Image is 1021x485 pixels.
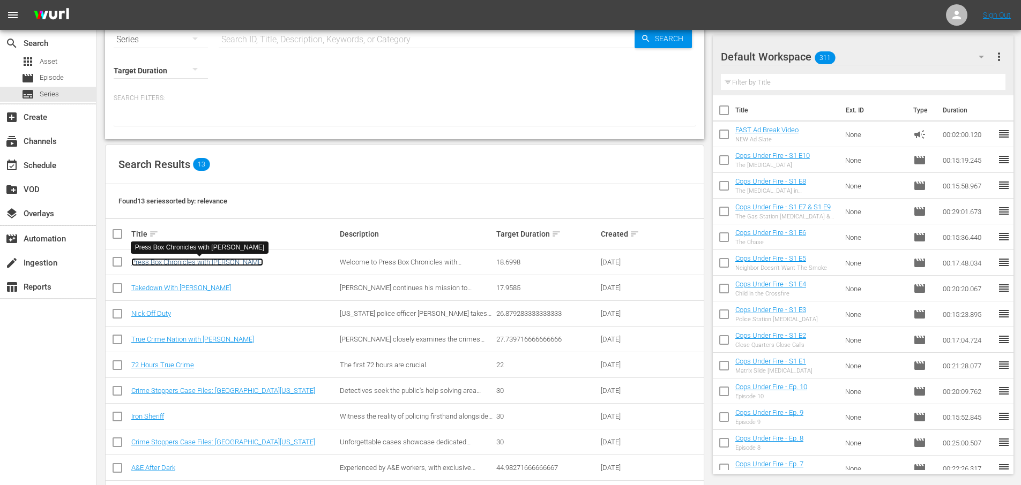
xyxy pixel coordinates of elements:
[913,205,926,218] span: Episode
[735,434,803,442] a: Cops Under Fire - Ep. 8
[340,361,428,369] span: The first 72 hours are crucial.
[735,419,803,426] div: Episode 9
[735,95,839,125] th: Title
[997,359,1010,372] span: reorder
[340,230,493,238] div: Description
[841,456,910,481] td: None
[938,173,997,199] td: 00:15:58.967
[735,213,837,220] div: The Gas Station [MEDICAL_DATA] & Denver [MEDICAL_DATA]
[340,258,487,298] span: Welcome to Press Box Chronicles with [PERSON_NAME]—the show where a cranky middle-aged sports wri...
[735,239,806,246] div: The Chase
[913,359,926,372] span: Episode
[735,316,818,323] div: Police Station [MEDICAL_DATA]
[340,309,491,325] span: [US_STATE] police officer [PERSON_NAME] takes an entertaining look at other agencies' vehicles.
[913,436,926,449] span: Episode
[340,284,485,300] span: [PERSON_NAME] continues his mission to [PERSON_NAME] predators and protect children.
[938,199,997,224] td: 00:29:01.673
[114,94,696,103] p: Search Filters:
[735,331,806,339] a: Cops Under Fire - S1 E2
[496,464,598,472] div: 44.98271666666667
[997,256,1010,269] span: reorder
[841,430,910,456] td: None
[913,462,926,475] span: Episode
[735,306,806,314] a: Cops Under Fire - S1 E3
[997,204,1010,217] span: reorder
[936,95,1001,125] th: Duration
[735,126,799,134] a: FAST Ad Break Video
[993,44,1005,70] button: more_vert
[841,224,910,250] td: None
[913,411,926,423] span: Episode
[496,228,598,240] div: Target Duration
[131,464,175,472] a: A&E After Dark
[5,37,18,50] span: Search
[841,353,910,378] td: None
[496,335,598,343] div: 27.739716666666666
[938,353,997,378] td: 00:21:28.077
[997,410,1010,423] span: reorder
[735,177,806,185] a: Cops Under Fire - S1 E8
[131,387,315,395] a: Crime Stoppers Case Files: [GEOGRAPHIC_DATA][US_STATE]
[131,438,315,446] a: Crime Stoppers Case Files: [GEOGRAPHIC_DATA][US_STATE]
[735,203,831,211] a: Cops Under Fire - S1 E7 & S1 E9
[913,179,926,192] span: Episode
[938,456,997,481] td: 00:22:26.317
[938,276,997,301] td: 00:20:20.067
[913,128,926,141] span: Ad
[135,243,264,252] div: Press Box Chronicles with [PERSON_NAME]
[841,199,910,224] td: None
[938,327,997,353] td: 00:17:04.724
[841,147,910,173] td: None
[118,158,190,171] span: Search Results
[913,154,926,166] span: Episode
[938,404,997,430] td: 00:15:52.845
[552,229,561,239] span: sort
[40,56,57,67] span: Asset
[131,361,194,369] a: 72 Hours True Crime
[601,309,650,317] div: [DATE]
[149,229,159,239] span: sort
[26,3,77,28] img: ans4CAIJ8jUAAAAAAAAAAAAAAAAAAAAAAAAgQb4GAAAAAAAAAAAAAAAAAAAAAAAAJMjXAAAAAAAAAAAAAAAAAAAAAAAAgAT5G...
[496,438,598,446] div: 30
[5,135,18,148] span: Channels
[21,88,34,101] span: Series
[601,361,650,369] div: [DATE]
[5,232,18,245] span: Automation
[21,72,34,85] span: Episode
[340,335,485,351] span: [PERSON_NAME] closely examines the crimes affecting our nation.
[5,207,18,220] span: Overlays
[841,378,910,404] td: None
[938,147,997,173] td: 00:15:19.245
[997,307,1010,320] span: reorder
[938,122,997,147] td: 00:02:00.120
[735,187,837,194] div: The [MEDICAL_DATA] in [GEOGRAPHIC_DATA]
[938,378,997,404] td: 00:20:09.762
[131,258,263,266] a: Press Box Chronicles with [PERSON_NAME]
[735,342,806,348] div: Close Quarters Close Calls
[735,229,806,237] a: Cops Under Fire - S1 E6
[997,461,1010,474] span: reorder
[841,173,910,199] td: None
[340,438,480,462] span: Unforgettable cases showcase dedicated homicide detectives working tirelessly to track down perpe...
[721,42,994,72] div: Default Workspace
[907,95,936,125] th: Type
[735,460,803,468] a: Cops Under Fire - Ep. 7
[997,436,1010,449] span: reorder
[735,408,803,416] a: Cops Under Fire - Ep. 9
[938,224,997,250] td: 00:15:36.440
[40,89,59,100] span: Series
[114,25,208,55] div: Series
[5,256,18,269] span: Ingestion
[993,50,1005,63] span: more_vert
[913,282,926,295] span: Episode
[735,264,827,271] div: Neighbor Doesn't Want The Smoke
[997,153,1010,166] span: reorder
[997,282,1010,294] span: reorder
[131,335,254,343] a: True Crime Nation with [PERSON_NAME]
[735,151,810,160] a: Cops Under Fire - S1 E10
[5,281,18,293] span: Reports
[997,230,1010,243] span: reorder
[735,383,807,391] a: Cops Under Fire - Ep. 10
[841,250,910,276] td: None
[601,464,650,472] div: [DATE]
